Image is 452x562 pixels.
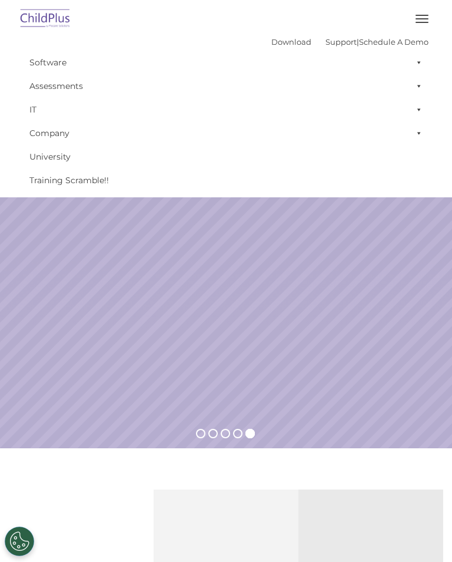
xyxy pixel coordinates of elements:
[271,37,428,47] font: |
[325,37,357,47] a: Support
[24,145,428,168] a: University
[5,527,34,556] button: Cookies Settings
[24,51,428,74] a: Software
[24,74,428,98] a: Assessments
[359,37,428,47] a: Schedule A Demo
[18,5,73,33] img: ChildPlus by Procare Solutions
[271,37,311,47] a: Download
[24,98,428,121] a: IT
[24,168,428,192] a: Training Scramble!!
[24,121,428,145] a: Company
